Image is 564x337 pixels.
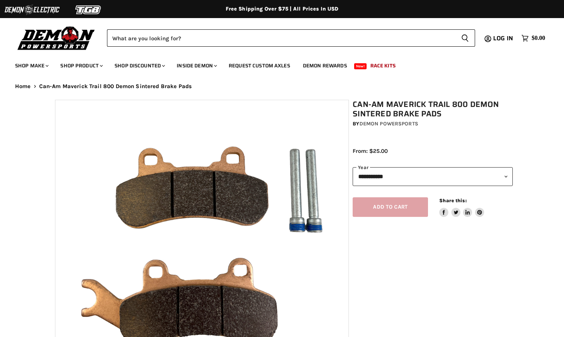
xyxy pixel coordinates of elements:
[107,29,455,47] input: Search
[455,29,475,47] button: Search
[532,35,545,42] span: $0.00
[171,58,222,73] a: Inside Demon
[353,167,513,186] select: year
[109,58,170,73] a: Shop Discounted
[490,35,518,42] a: Log in
[60,3,117,17] img: TGB Logo 2
[15,24,98,51] img: Demon Powersports
[354,63,367,69] span: New!
[353,148,388,154] span: From: $25.00
[439,198,466,203] span: Share this:
[493,34,513,43] span: Log in
[4,3,60,17] img: Demon Electric Logo 2
[9,58,53,73] a: Shop Make
[365,58,401,73] a: Race Kits
[55,58,107,73] a: Shop Product
[353,120,513,128] div: by
[107,29,475,47] form: Product
[439,197,484,217] aside: Share this:
[9,55,543,73] ul: Main menu
[15,83,31,90] a: Home
[297,58,353,73] a: Demon Rewards
[223,58,296,73] a: Request Custom Axles
[518,33,549,44] a: $0.00
[359,120,418,127] a: Demon Powersports
[39,83,192,90] span: Can-Am Maverick Trail 800 Demon Sintered Brake Pads
[353,100,513,119] h1: Can-Am Maverick Trail 800 Demon Sintered Brake Pads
